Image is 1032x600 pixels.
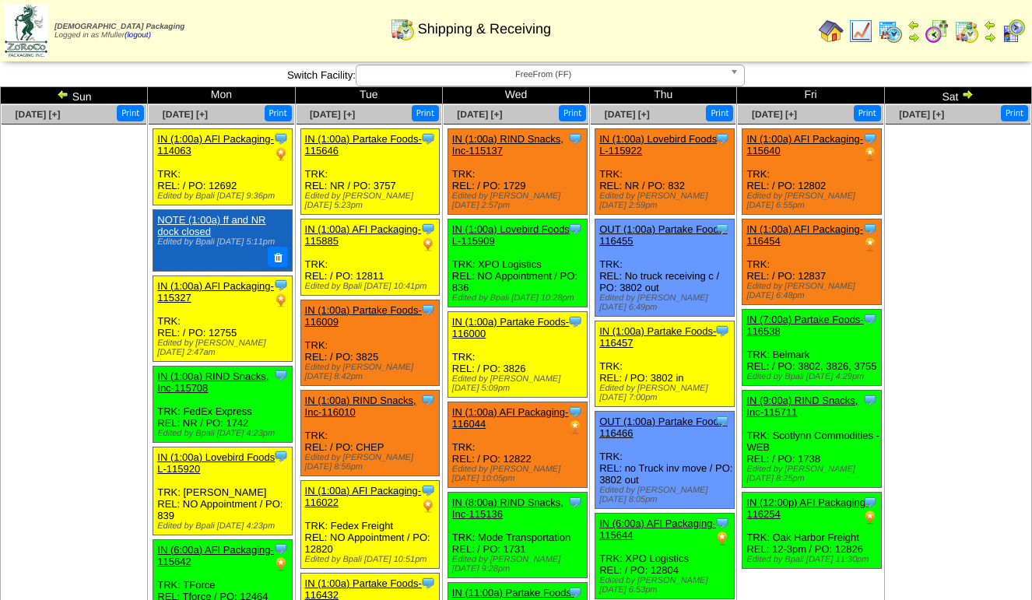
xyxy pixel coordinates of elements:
img: calendarinout.gif [390,16,415,41]
div: TRK: [PERSON_NAME] REL: NO Appointment / PO: 839 [153,447,293,535]
span: [DATE] [+] [752,109,797,120]
a: IN (1:00a) AFI Packaging-116454 [746,223,863,247]
img: PO [862,146,878,162]
div: Edited by [PERSON_NAME] [DATE] 6:53pm [599,576,734,595]
img: arrowright.gif [984,31,996,44]
div: TRK: REL: / PO: 3826 [448,312,587,398]
div: TRK: REL: / PO: CHEP [300,391,440,476]
img: Tooltip [420,482,436,498]
img: arrowright.gif [907,31,920,44]
div: Edited by Bpali [DATE] 5:11pm [157,237,286,247]
div: Edited by [PERSON_NAME] [DATE] 2:57pm [452,191,587,210]
img: arrowleft.gif [984,19,996,31]
a: IN (1:00a) RIND Snacks, Inc-115708 [157,370,269,394]
img: zoroco-logo-small.webp [5,5,47,57]
a: IN (1:00a) Partake Foods-116000 [452,316,569,339]
img: calendarinout.gif [954,19,979,44]
img: PO [420,237,436,252]
div: Edited by [PERSON_NAME] [DATE] 8:42pm [305,363,440,381]
div: TRK: REL: / PO: 12755 [153,275,293,361]
div: Edited by [PERSON_NAME] [DATE] 5:23pm [305,191,440,210]
div: Edited by [PERSON_NAME] [DATE] 9:28pm [452,555,587,574]
div: TRK: Belmark REL: / PO: 3802, 3826, 3755 [742,310,882,386]
a: NOTE (1:00a) ff and NR dock closed [157,214,265,237]
img: Tooltip [862,494,878,510]
a: IN (1:00a) AFI Packaging-116044 [452,406,569,430]
img: Tooltip [567,314,583,329]
img: PO [420,498,436,514]
a: IN (1:00a) AFI Packaging-116022 [305,485,422,508]
a: IN (6:00a) AFI Packaging-115644 [599,518,716,541]
a: [DATE] [+] [310,109,355,120]
div: Edited by [PERSON_NAME] [DATE] 8:05pm [599,486,734,504]
button: Delete Note [268,247,288,267]
img: Tooltip [714,131,730,146]
div: TRK: XPO Logistics REL: / PO: 12804 [595,514,735,599]
img: Tooltip [420,221,436,237]
a: OUT (1:00a) Partake Foods-116455 [599,223,728,247]
img: Tooltip [567,494,583,510]
img: Tooltip [420,302,436,318]
img: Tooltip [714,515,730,531]
a: IN (7:00a) Partake Foods-116538 [746,314,863,337]
img: Tooltip [567,131,583,146]
div: Edited by [PERSON_NAME] [DATE] 6:49pm [599,293,734,312]
div: Edited by [PERSON_NAME] [DATE] 8:25pm [746,465,881,483]
img: Tooltip [273,541,289,556]
div: TRK: FedEx Express REL: NR / PO: 1742 [153,366,293,442]
img: PO [273,146,289,162]
a: [DATE] [+] [457,109,502,120]
img: Tooltip [567,404,583,419]
a: (logout) [125,31,151,40]
td: Wed [442,87,589,104]
img: Tooltip [420,392,436,408]
img: Tooltip [420,575,436,591]
div: Edited by [PERSON_NAME] [DATE] 8:56pm [305,453,440,472]
a: IN (8:00a) RIND Snacks, Inc-115136 [452,496,563,520]
td: Sun [1,87,148,104]
img: Tooltip [273,367,289,383]
button: Print [706,105,733,121]
a: IN (1:00a) AFI Packaging-114063 [157,133,274,156]
a: IN (9:00a) RIND Snacks, Inc-115711 [746,395,858,418]
div: TRK: REL: / PO: 12802 [742,129,882,215]
div: TRK: REL: / PO: 12811 [300,219,440,296]
a: IN (1:00a) Partake Foods-116009 [305,304,422,328]
div: TRK: REL: NR / PO: 832 [595,129,735,215]
div: TRK: REL: / PO: 12837 [742,219,882,305]
div: Edited by [PERSON_NAME] [DATE] 6:48pm [746,282,881,300]
div: Edited by [PERSON_NAME] [DATE] 2:47am [157,339,292,357]
div: TRK: REL: / PO: 12822 [448,402,587,488]
a: IN (6:00a) AFI Packaging-115642 [157,544,274,567]
div: TRK: XPO Logistics REL: NO Appointment / PO: 836 [448,219,587,307]
td: Fri [737,87,884,104]
img: PO [862,237,878,252]
a: IN (1:00a) Lovebird Foods L-115909 [452,223,570,247]
div: TRK: Mode Transportation REL: / PO: 1731 [448,493,587,578]
button: Print [265,105,292,121]
div: Edited by Bpali [DATE] 10:28pm [452,293,587,303]
td: Mon [148,87,295,104]
img: Tooltip [420,131,436,146]
a: IN (1:00a) RIND Snacks, Inc-115137 [452,133,563,156]
a: [DATE] [+] [899,109,944,120]
a: IN (1:00a) Partake Foods-116457 [599,325,716,349]
div: TRK: REL: / PO: 3802 in [595,321,735,407]
button: Print [559,105,586,121]
span: Shipping & Receiving [418,21,551,37]
span: [DATE] [+] [16,109,61,120]
img: Tooltip [273,277,289,293]
img: Tooltip [862,221,878,237]
button: Print [117,105,144,121]
img: Tooltip [714,221,730,237]
a: [DATE] [+] [163,109,208,120]
div: Edited by Bpali [DATE] 4:23pm [157,429,292,438]
img: calendarblend.gif [925,19,950,44]
span: [DATE] [+] [605,109,650,120]
img: home.gif [819,19,844,44]
div: TRK: REL: No truck receiving c / PO: 3802 out [595,219,735,317]
img: Tooltip [862,311,878,327]
a: IN (1:00a) Lovebird Foods L-115922 [599,133,717,156]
